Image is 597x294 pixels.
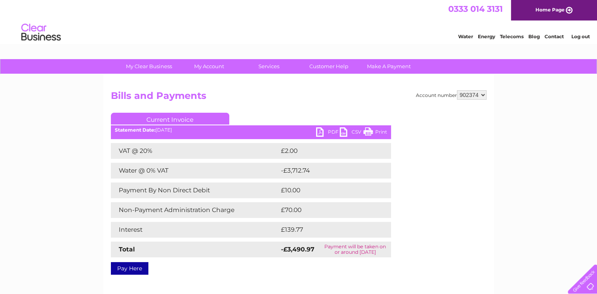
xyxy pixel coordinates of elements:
[116,59,182,74] a: My Clear Business
[528,33,540,39] a: Blog
[111,182,279,198] td: Payment By Non Direct Debit
[119,246,135,253] strong: Total
[176,59,241,74] a: My Account
[279,163,379,179] td: -£3,712.74
[363,127,387,139] a: Print
[279,143,373,159] td: £2.00
[316,127,340,139] a: PDF
[356,59,421,74] a: Make A Payment
[458,33,473,39] a: Water
[111,127,391,133] div: [DATE]
[111,222,279,238] td: Interest
[448,4,503,14] a: 0333 014 3131
[571,33,590,39] a: Log out
[115,127,155,133] b: Statement Date:
[112,4,485,38] div: Clear Business is a trading name of Verastar Limited (registered in [GEOGRAPHIC_DATA] No. 3667643...
[111,143,279,159] td: VAT @ 20%
[279,222,376,238] td: £139.77
[500,33,524,39] a: Telecoms
[340,127,363,139] a: CSV
[279,182,375,198] td: £10.00
[320,242,391,257] td: Payment will be taken on or around [DATE]
[111,202,279,218] td: Non-Payment Administration Charge
[416,90,487,100] div: Account number
[21,20,61,45] img: logo.png
[545,33,564,39] a: Contact
[111,90,487,105] h2: Bills and Payments
[111,163,279,179] td: Water @ 0% VAT
[478,33,495,39] a: Energy
[236,59,301,74] a: Services
[279,202,376,218] td: £70.00
[111,113,229,125] a: Current Invoice
[111,262,148,275] a: Pay Here
[296,59,361,74] a: Customer Help
[281,246,314,253] strong: -£3,490.97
